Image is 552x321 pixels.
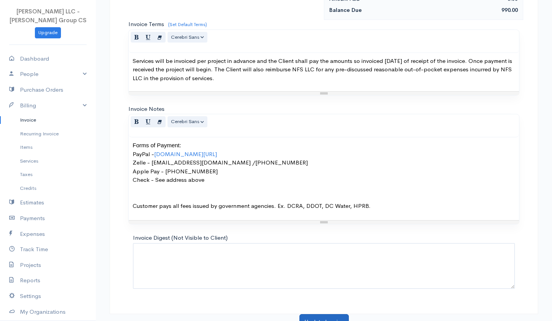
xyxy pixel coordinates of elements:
[35,27,61,38] a: Upgrade
[171,118,199,125] span: Cerebri Sans
[10,8,87,24] span: [PERSON_NAME] LLC - [PERSON_NAME] Group CS
[129,92,519,95] div: Resize
[133,142,181,148] span: Forms of Payment:
[133,159,255,166] span: Zelle - [EMAIL_ADDRESS][DOMAIN_NAME] /
[131,116,143,127] button: Bold (⌘+B)
[154,116,166,127] button: Remove Font Style (⌘+\)
[131,32,143,43] button: Bold (⌘+B)
[142,116,154,127] button: Underline (⌘+U)
[171,34,199,40] span: Cerebri Sans
[168,116,207,127] button: Font Family
[168,21,207,28] a: (Set Default Terms)
[154,150,217,158] a: [DOMAIN_NAME][URL]
[129,53,519,91] div: Services will be invoiced per project in advance and the Client shall pay the amounts so invoiced...
[329,7,362,13] strong: Balance Due
[133,168,218,175] span: Apple Pay - [PHONE_NUMBER]
[168,32,207,43] button: Font Family
[133,176,204,183] span: Check - See address above
[133,141,515,210] p: PayPal - Customer pays all fees issued by government agencies. Ex. DCRA, DDOT, DC Water, HPRB.
[255,159,308,166] span: [PHONE_NUMBER]
[133,234,228,242] label: Invoice Digest (Not Visible to Client)
[128,20,164,29] label: Invoice Terms
[154,32,166,43] button: Remove Font Style (⌘+\)
[142,32,154,43] button: Underline (⌘+U)
[501,7,518,13] span: 990.00
[129,221,519,224] div: Resize
[128,105,164,114] label: Invoice Notes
